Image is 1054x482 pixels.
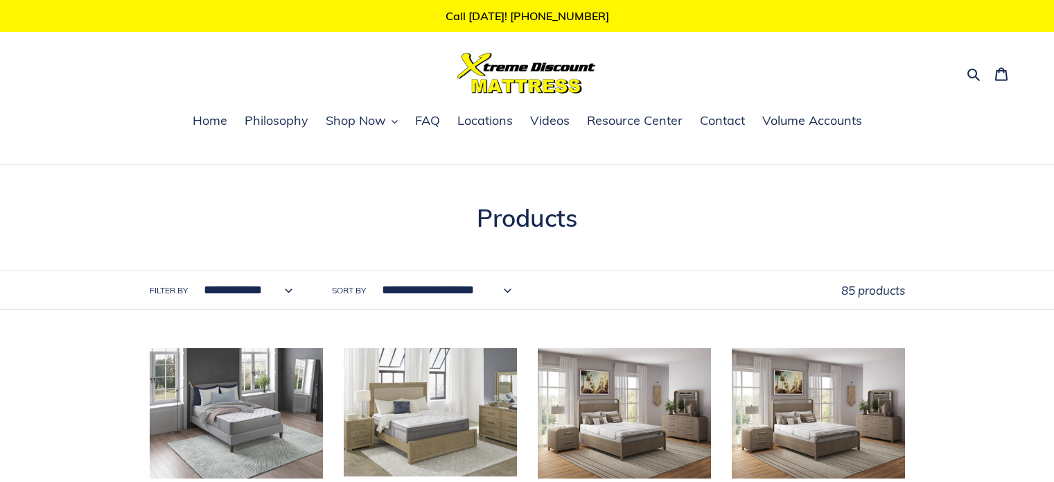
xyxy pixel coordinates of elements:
a: Home [186,111,234,132]
a: FAQ [408,111,447,132]
span: Philosophy [245,112,308,129]
a: Resource Center [580,111,690,132]
span: Home [193,112,227,129]
label: Filter by [150,284,188,297]
label: Sort by [332,284,366,297]
img: Xtreme Discount Mattress [457,53,596,94]
span: Contact [700,112,745,129]
button: Shop Now [319,111,405,132]
span: Shop Now [326,112,386,129]
span: FAQ [415,112,440,129]
span: Products [477,203,577,233]
a: Philosophy [238,111,315,132]
a: Locations [450,111,520,132]
a: Volume Accounts [755,111,869,132]
span: Volume Accounts [762,112,862,129]
span: Videos [530,112,570,129]
a: Videos [523,111,577,132]
a: Contact [693,111,752,132]
span: Resource Center [587,112,683,129]
span: Locations [457,112,513,129]
span: 85 products [841,283,905,298]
